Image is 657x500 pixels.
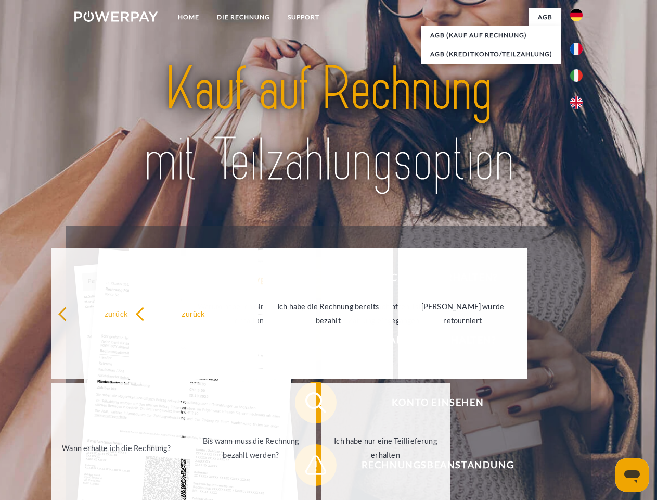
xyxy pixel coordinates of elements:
[570,9,583,21] img: de
[529,8,561,27] a: agb
[279,8,328,27] a: SUPPORT
[570,69,583,82] img: it
[327,434,444,462] div: Ich habe nur eine Teillieferung erhalten
[192,434,310,462] div: Bis wann muss die Rechnung bezahlt werden?
[570,96,583,109] img: en
[615,458,649,492] iframe: Schaltfläche zum Öffnen des Messaging-Fensters
[135,306,252,320] div: zurück
[269,299,387,328] div: Ich habe die Rechnung bereits bezahlt
[570,43,583,55] img: fr
[404,299,521,328] div: [PERSON_NAME] wurde retourniert
[421,26,561,45] a: AGB (Kauf auf Rechnung)
[99,50,558,199] img: title-powerpay_de.svg
[421,45,561,64] a: AGB (Kreditkonto/Teilzahlung)
[58,441,175,455] div: Wann erhalte ich die Rechnung?
[208,8,279,27] a: DIE RECHNUNG
[74,11,158,22] img: logo-powerpay-white.svg
[169,8,208,27] a: Home
[58,306,175,320] div: zurück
